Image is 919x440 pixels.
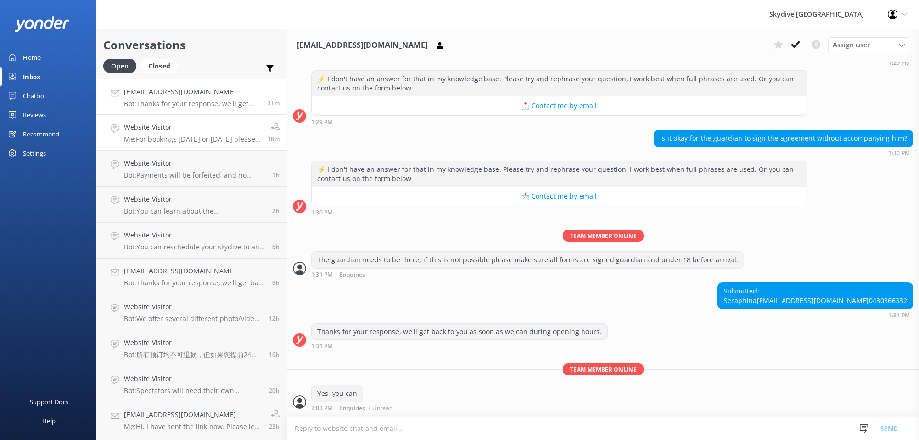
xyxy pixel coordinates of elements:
[124,230,265,240] h4: Website Visitor
[828,37,909,53] div: Assign User
[339,406,365,411] span: Enquiries
[654,130,913,147] div: Is it okay for the guardian to sign the agreement without accompanying him?
[312,252,744,268] div: The guardian needs to be there, if this is not possible please make sure all forms are signed gua...
[339,272,365,278] span: Enquiries
[563,363,644,375] span: Team member online
[30,392,68,411] div: Support Docs
[124,266,265,276] h4: [EMAIL_ADDRESS][DOMAIN_NAME]
[96,294,287,330] a: Website VisitorBot:We offer several different photo/video packages! The Dedicated/Ultimate packag...
[312,324,607,340] div: Thanks for your response, we'll get back to you as soon as we can during opening hours.
[311,405,395,411] div: Oct 15 2025 02:03pm (UTC +10:00) Australia/Brisbane
[124,207,265,215] p: Bot: You can learn about the [PERSON_NAME] Bay Solo Skydive Course and book online at [URL][DOMAI...
[141,60,182,71] a: Closed
[311,342,608,349] div: Oct 15 2025 01:31pm (UTC +10:00) Australia/Brisbane
[96,223,287,259] a: Website VisitorBot:You can reschedule your skydive to an alternative date or location if you prov...
[23,124,59,144] div: Recommend
[312,96,807,115] button: 📩 Contact me by email
[23,105,46,124] div: Reviews
[717,312,913,318] div: Oct 15 2025 01:31pm (UTC +10:00) Australia/Brisbane
[269,386,280,395] span: Oct 14 2025 05:44pm (UTC +10:00) Australia/Brisbane
[103,59,136,73] div: Open
[272,279,280,287] span: Oct 15 2025 05:42am (UTC +10:00) Australia/Brisbane
[96,402,287,438] a: [EMAIL_ADDRESS][DOMAIN_NAME]Me:Hi, I have sent the link now. Please let us know if you haven't re...
[311,119,333,125] strong: 1:29 PM
[888,313,910,318] strong: 1:31 PM
[888,150,910,156] strong: 1:30 PM
[312,161,807,187] div: ⚡ I don't have an answer for that in my knowledge base. Please try and rephrase your question, I ...
[23,67,41,86] div: Inbox
[23,86,46,105] div: Chatbot
[268,99,280,107] span: Oct 15 2025 01:31pm (UTC +10:00) Australia/Brisbane
[312,71,807,96] div: ⚡ I don't have an answer for that in my knowledge base. Please try and rephrase your question, I ...
[124,409,262,420] h4: [EMAIL_ADDRESS][DOMAIN_NAME]
[312,187,807,206] button: 📩 Contact me by email
[14,16,69,32] img: yonder-white-logo.png
[124,315,262,323] p: Bot: We offer several different photo/video packages! The Dedicated/Ultimate packages provide the...
[269,422,280,430] span: Oct 14 2025 03:01pm (UTC +10:00) Australia/Brisbane
[272,171,280,179] span: Oct 15 2025 12:35pm (UTC +10:00) Australia/Brisbane
[42,411,56,430] div: Help
[23,48,41,67] div: Home
[124,302,262,312] h4: Website Visitor
[563,230,644,242] span: Team member online
[124,338,262,348] h4: Website Visitor
[124,279,265,287] p: Bot: Thanks for your response, we'll get back to you as soon as we can during opening hours.
[124,171,265,180] p: Bot: Payments will be forfeited, and no refunds will be given if a customer fails to go through w...
[96,151,287,187] a: Website VisitorBot:Payments will be forfeited, and no refunds will be given if a customer fails t...
[311,271,744,278] div: Oct 15 2025 01:31pm (UTC +10:00) Australia/Brisbane
[311,406,333,411] strong: 2:03 PM
[718,283,913,308] div: Submitted: Seraphina 0430366332
[311,209,807,215] div: Oct 15 2025 01:30pm (UTC +10:00) Australia/Brisbane
[124,373,262,384] h4: Website Visitor
[141,59,178,73] div: Closed
[124,122,260,133] h4: Website Visitor
[124,87,260,97] h4: [EMAIL_ADDRESS][DOMAIN_NAME]
[654,149,913,156] div: Oct 15 2025 01:30pm (UTC +10:00) Australia/Brisbane
[103,36,280,54] h2: Conversations
[297,39,427,52] h3: [EMAIL_ADDRESS][DOMAIN_NAME]
[311,343,333,349] strong: 1:31 PM
[96,330,287,366] a: Website VisitorBot:所有预订均不可退款，但如果您提前24小时通知，我们可以将您的跳伞重新安排到其他日期或其他跳伞地点。您需要与我们联系以安排更改。您可以拨打电话 [PHONE_...
[311,118,807,125] div: Oct 15 2025 01:29pm (UTC +10:00) Australia/Brisbane
[269,350,280,359] span: Oct 14 2025 09:51pm (UTC +10:00) Australia/Brisbane
[96,115,287,151] a: Website VisitorMe:For bookings [DATE] or [DATE] please call us [PHONE_NUMBER].38m
[272,243,280,251] span: Oct 15 2025 07:10am (UTC +10:00) Australia/Brisbane
[272,207,280,215] span: Oct 15 2025 11:23am (UTC +10:00) Australia/Brisbane
[269,315,280,323] span: Oct 15 2025 01:08am (UTC +10:00) Australia/Brisbane
[654,59,913,66] div: Oct 15 2025 01:29pm (UTC +10:00) Australia/Brisbane
[124,422,262,431] p: Me: Hi, I have sent the link now. Please let us know if you haven't received it
[268,135,280,143] span: Oct 15 2025 01:24pm (UTC +10:00) Australia/Brisbane
[124,100,260,108] p: Bot: Thanks for your response, we'll get back to you as soon as we can during opening hours.
[96,79,287,115] a: [EMAIL_ADDRESS][DOMAIN_NAME]Bot:Thanks for your response, we'll get back to you as soon as we can...
[23,144,46,163] div: Settings
[311,272,333,278] strong: 1:31 PM
[124,243,265,251] p: Bot: You can reschedule your skydive to an alternative date or location if you provide 24 hours n...
[124,135,260,144] p: Me: For bookings [DATE] or [DATE] please call us [PHONE_NUMBER].
[96,259,287,294] a: [EMAIL_ADDRESS][DOMAIN_NAME]Bot:Thanks for your response, we'll get back to you as soon as we can...
[311,210,333,215] strong: 1:30 PM
[96,187,287,223] a: Website VisitorBot:You can learn about the [PERSON_NAME] Bay Solo Skydive Course and book online ...
[124,158,265,169] h4: Website Visitor
[369,406,392,411] span: • Unread
[103,60,141,71] a: Open
[124,350,262,359] p: Bot: 所有预订均不可退款，但如果您提前24小时通知，我们可以将您的跳伞重新安排到其他日期或其他跳伞地点。您需要与我们联系以安排更改。您可以拨打电话 [PHONE_NUMBER] 或发送电子邮...
[124,386,262,395] p: Bot: Spectators will need their own transport as there can be travel required to get to the landi...
[833,40,870,50] span: Assign user
[96,366,287,402] a: Website VisitorBot:Spectators will need their own transport as there can be travel required to ge...
[124,194,265,204] h4: Website Visitor
[312,385,363,402] div: Yes, you can
[888,60,910,66] strong: 1:29 PM
[757,296,869,305] a: [EMAIL_ADDRESS][DOMAIN_NAME]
